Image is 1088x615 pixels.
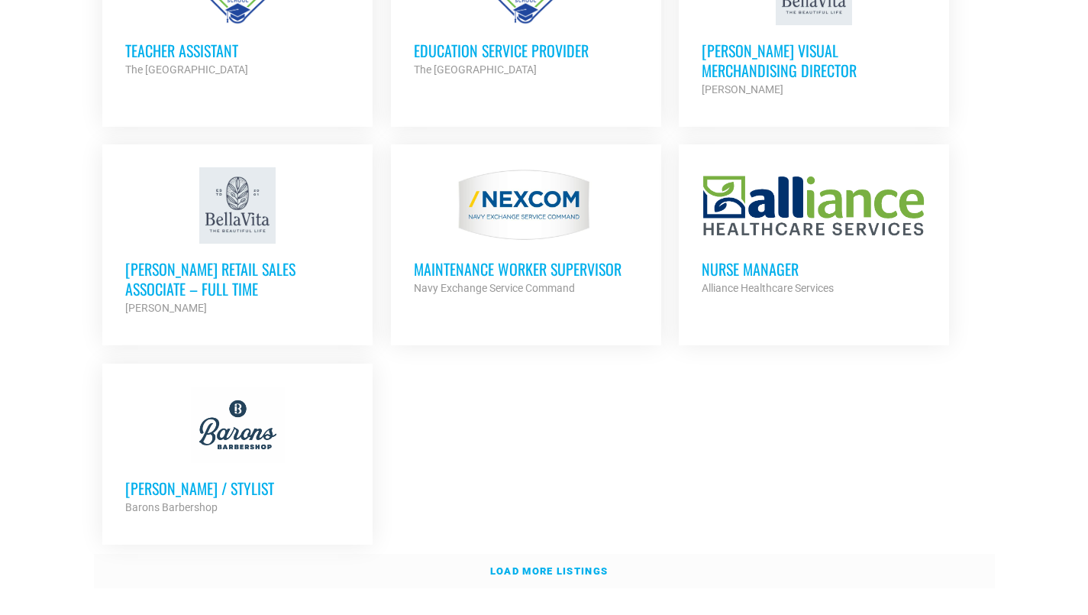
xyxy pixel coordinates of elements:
[414,40,638,60] h3: Education Service Provider
[125,259,350,299] h3: [PERSON_NAME] Retail Sales Associate – Full Time
[490,565,608,577] strong: Load more listings
[414,282,575,294] strong: Navy Exchange Service Command
[679,144,949,320] a: Nurse Manager Alliance Healthcare Services
[102,364,373,539] a: [PERSON_NAME] / Stylist Barons Barbershop
[125,63,248,76] strong: The [GEOGRAPHIC_DATA]
[414,63,537,76] strong: The [GEOGRAPHIC_DATA]
[702,282,834,294] strong: Alliance Healthcare Services
[125,302,207,314] strong: [PERSON_NAME]
[125,478,350,498] h3: [PERSON_NAME] / Stylist
[391,144,661,320] a: MAINTENANCE WORKER SUPERVISOR Navy Exchange Service Command
[414,259,638,279] h3: MAINTENANCE WORKER SUPERVISOR
[94,554,995,589] a: Load more listings
[702,259,926,279] h3: Nurse Manager
[702,40,926,80] h3: [PERSON_NAME] Visual Merchandising Director
[102,144,373,340] a: [PERSON_NAME] Retail Sales Associate – Full Time [PERSON_NAME]
[702,83,783,95] strong: [PERSON_NAME]
[125,40,350,60] h3: Teacher Assistant
[125,501,218,513] strong: Barons Barbershop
